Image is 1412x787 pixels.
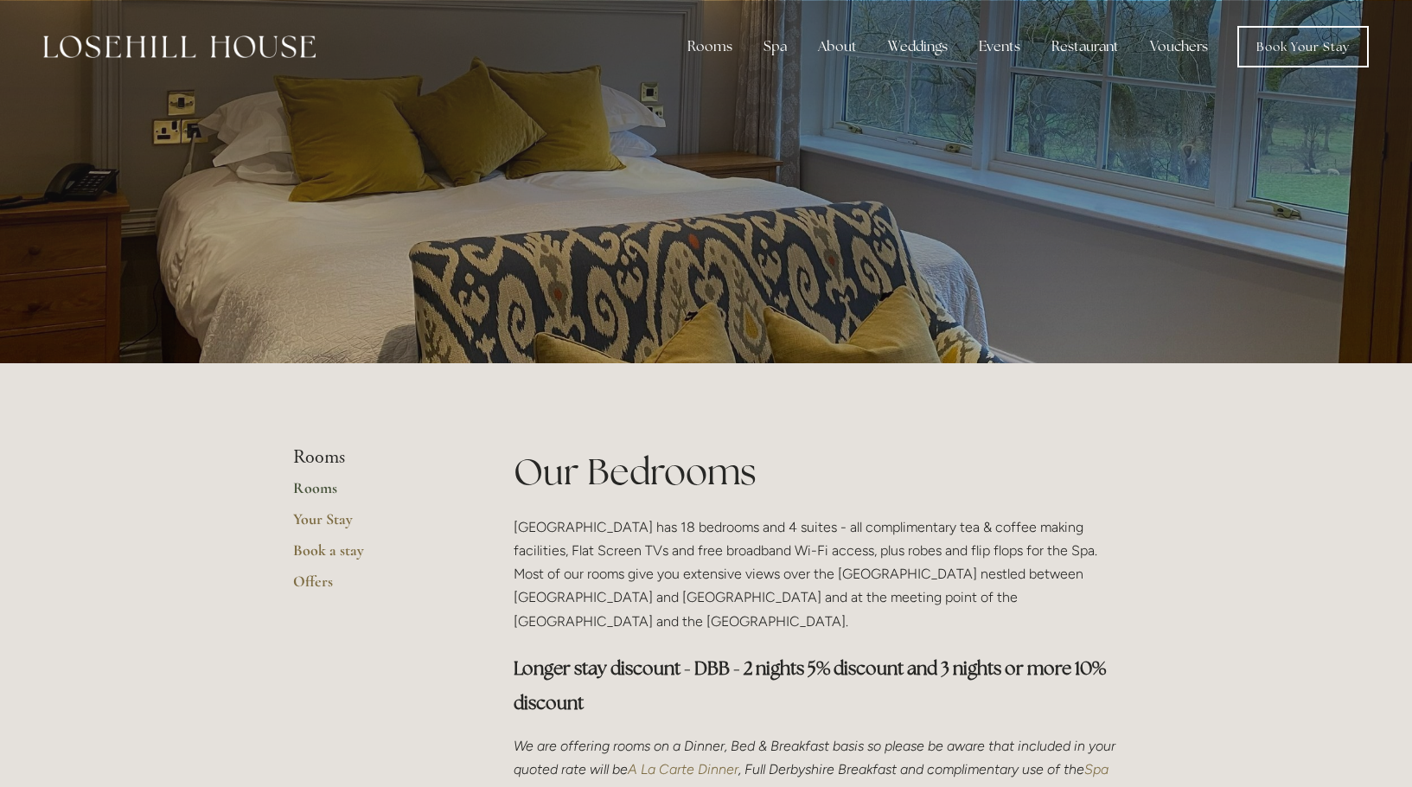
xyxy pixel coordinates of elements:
[628,761,738,777] a: A La Carte Dinner
[293,572,458,603] a: Offers
[514,515,1120,633] p: [GEOGRAPHIC_DATA] has 18 bedrooms and 4 suites - all complimentary tea & coffee making facilities...
[738,761,1084,777] em: , Full Derbyshire Breakfast and complimentary use of the
[514,446,1120,497] h1: Our Bedrooms
[293,541,458,572] a: Book a stay
[43,35,316,58] img: Losehill House
[514,656,1109,714] strong: Longer stay discount - DBB - 2 nights 5% discount and 3 nights or more 10% discount
[1237,26,1369,67] a: Book Your Stay
[804,29,871,64] div: About
[1038,29,1133,64] div: Restaurant
[293,446,458,469] li: Rooms
[293,509,458,541] a: Your Stay
[965,29,1034,64] div: Events
[674,29,746,64] div: Rooms
[1136,29,1222,64] a: Vouchers
[293,478,458,509] a: Rooms
[874,29,962,64] div: Weddings
[750,29,801,64] div: Spa
[514,738,1119,777] em: We are offering rooms on a Dinner, Bed & Breakfast basis so please be aware that included in your...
